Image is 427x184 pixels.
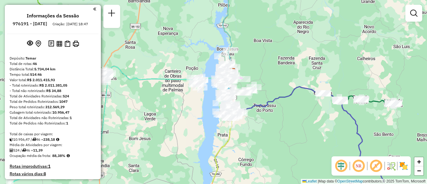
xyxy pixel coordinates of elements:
[10,138,13,141] i: Cubagem total roteirizado
[71,39,80,48] button: Imprimir Rotas
[10,164,96,169] h4: Rotas improdutivas:
[10,66,96,72] div: Distância Total:
[334,159,348,173] span: Ocultar deslocamento
[10,148,96,153] div: 524 / 46 =
[386,161,396,171] img: Fluxo de ruas
[59,99,68,104] strong: 1047
[27,78,55,82] strong: R$ 2.011.415,93
[26,56,36,60] strong: Temar
[414,157,423,166] a: Zoom in
[67,154,70,158] em: Média calculada utilizando a maior ocupação (%Peso ou %Cubagem) de cada rota da sessão. Rotas cro...
[229,68,236,76] img: Temar
[106,7,118,21] a: Nova sessão e pesquisa
[10,83,96,88] div: - Total roteirizado:
[66,121,68,125] strong: 1
[10,171,96,176] h4: Rotas vários dias:
[10,99,96,104] div: Total de Pedidos Roteirizados:
[34,39,42,48] button: Centralizar mapa no depósito ou ponto de apoio
[63,94,69,98] strong: 524
[10,179,96,184] h4: Clientes Priorizados NR:
[52,153,65,158] strong: 88,38%
[10,121,96,126] div: Total de Pedidos não Roteirizados:
[338,179,363,183] a: OpenStreetMap
[408,7,420,19] a: Exibir filtros
[10,61,96,66] div: Total de rotas:
[46,88,61,93] strong: R$ 34,88
[10,149,13,152] i: Total de Atividades
[56,138,59,141] i: Meta Caixas/viagem: 1,00 Diferença: 237,18
[56,179,59,184] strong: 0
[10,94,96,99] div: Total de Atividades Roteirizadas:
[30,72,42,77] strong: 514:46
[351,159,366,173] span: Ocultar NR
[32,138,36,141] i: Total de rotas
[50,21,90,27] div: Criação: [DATE] 18:47
[10,104,96,110] div: Peso total roteirizado:
[55,39,63,48] button: Visualizar relatório de Roteirização
[417,158,421,165] span: +
[417,167,421,174] span: −
[10,142,96,148] div: Média de Atividades por viagem:
[10,88,96,94] div: - Total não roteirizado:
[225,87,233,95] img: PONTO DE APOIO - PALMAS
[318,179,319,183] span: |
[302,179,317,183] a: Leaflet
[22,149,26,152] i: Total de rotas
[48,164,50,169] strong: 1
[10,72,96,77] div: Tempo total:
[26,39,34,48] button: Exibir sessão original
[10,131,96,137] div: Total de caixas por viagem:
[52,110,69,115] strong: 10.956,47
[27,13,79,19] h4: Informações da Sessão
[301,179,427,184] div: Map data © contributors,© 2025 TomTom, Microsoft
[70,115,72,120] strong: 1
[43,137,55,142] strong: 238,18
[33,61,37,66] strong: 46
[10,137,96,142] div: 10.956,47 / 46 =
[369,159,383,173] span: Exibir rótulo
[47,39,55,48] button: Logs desbloquear sessão
[34,67,56,71] strong: 5.734,04 km
[33,148,43,152] strong: 11,39
[39,83,67,87] strong: R$ 2.011.381,05
[45,105,65,109] strong: 312.569,29
[399,161,408,171] img: Exibir/Ocultar setores
[10,56,96,61] div: Depósito:
[10,110,96,115] div: Cubagem total roteirizado:
[10,115,96,121] div: Total de Atividades não Roteirizadas:
[414,166,423,175] a: Zoom out
[10,153,51,158] span: Ocupação média da frota:
[63,39,71,48] button: Visualizar Romaneio
[13,21,47,26] h6: 976191 - [DATE]
[10,77,96,83] div: Valor total:
[93,5,96,12] a: Clique aqui para minimizar o painel
[44,171,46,176] strong: 8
